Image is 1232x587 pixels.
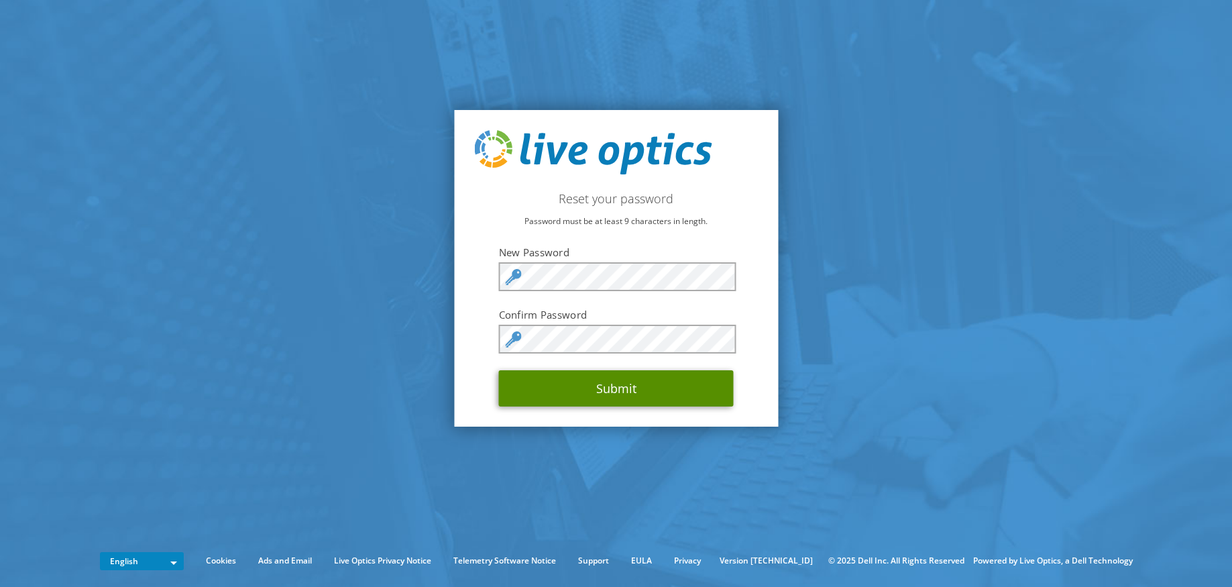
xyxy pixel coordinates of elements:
a: Live Optics Privacy Notice [324,553,441,568]
a: Telemetry Software Notice [443,553,566,568]
button: Submit [499,370,734,407]
p: Password must be at least 9 characters in length. [474,214,758,229]
a: EULA [621,553,662,568]
a: Cookies [196,553,246,568]
a: Ads and Email [248,553,322,568]
h2: Reset your password [474,191,758,206]
a: Support [568,553,619,568]
li: Powered by Live Optics, a Dell Technology [973,553,1133,568]
img: live_optics_svg.svg [474,130,712,174]
a: Privacy [664,553,711,568]
li: Version [TECHNICAL_ID] [713,553,820,568]
label: New Password [499,246,734,259]
li: © 2025 Dell Inc. All Rights Reserved [822,553,971,568]
label: Confirm Password [499,308,734,321]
